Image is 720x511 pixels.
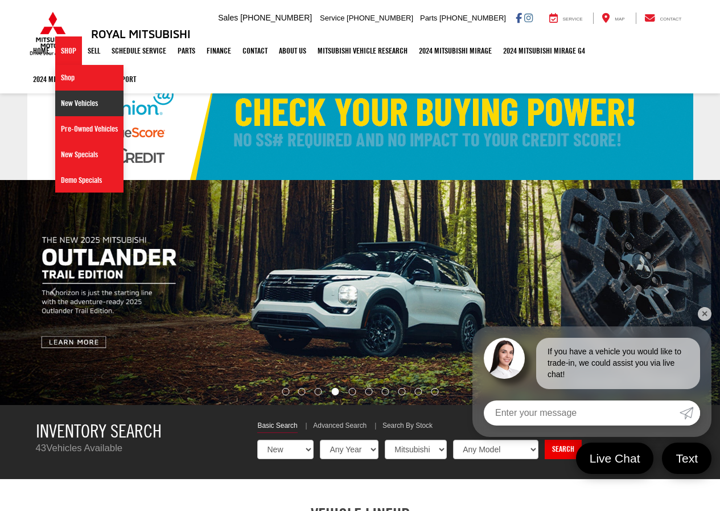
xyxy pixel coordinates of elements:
[453,440,538,459] select: Choose Model from the dropdown
[662,443,711,474] a: Text
[593,13,633,24] a: Map
[636,13,690,24] a: Contact
[315,388,322,395] li: Go to slide number 3.
[55,116,124,142] a: Pre-Owned Vehicles
[382,421,433,432] a: Search By Stock
[680,400,700,426] a: Submit
[398,388,405,395] li: Go to slide number 8.
[545,440,582,459] a: Search
[55,167,124,193] a: Demo Specials
[282,388,289,395] li: Go to slide number 1.
[385,440,447,459] select: Choose Make from the dropdown
[91,27,191,40] h3: Royal Mitsubishi
[201,36,237,65] a: Finance
[536,338,700,389] div: If you have a vehicle you would like to trade-in, we could assist you via live chat!
[349,388,356,395] li: Go to slide number 5.
[27,66,693,180] img: Check Your Buying Power
[27,65,142,93] a: 2024 Mitsubishi Outlander SPORT
[484,400,680,426] input: Enter your message
[320,14,344,22] span: Service
[27,36,55,65] a: Home
[55,142,124,167] a: New Specials
[273,36,312,65] a: About Us
[381,388,389,395] li: Go to slide number 7.
[106,36,172,65] a: Schedule Service: Opens in a new tab
[312,36,413,65] a: Mitsubishi Vehicle Research
[55,36,82,65] a: Shop
[413,36,497,65] a: 2024 Mitsubishi Mirage
[563,17,583,22] span: Service
[55,65,124,91] a: Shop
[27,11,79,56] img: Mitsubishi
[365,388,372,395] li: Go to slide number 6.
[516,13,522,22] a: Facebook: Click to visit our Facebook page
[584,451,646,466] span: Live Chat
[55,91,124,116] a: New Vehicles
[431,388,438,395] li: Go to slide number 10.
[484,338,525,379] img: Agent profile photo
[313,421,367,432] a: Advanced Search
[36,421,241,441] h3: Inventory Search
[240,13,312,22] span: [PHONE_NUMBER]
[524,13,533,22] a: Instagram: Click to visit our Instagram page
[332,388,339,395] li: Go to slide number 4.
[82,36,106,65] a: Sell
[420,14,437,22] span: Parts
[439,14,506,22] span: [PHONE_NUMBER]
[172,36,201,65] a: Parts: Opens in a new tab
[615,17,624,22] span: Map
[320,440,378,459] select: Choose Year from the dropdown
[36,443,47,453] span: 43
[218,13,238,22] span: Sales
[660,17,681,22] span: Contact
[576,443,654,474] a: Live Chat
[257,421,297,433] a: Basic Search
[237,36,273,65] a: Contact
[298,388,306,395] li: Go to slide number 2.
[414,388,422,395] li: Go to slide number 9.
[670,451,703,466] span: Text
[257,440,314,459] select: Choose Vehicle Condition from the dropdown
[612,203,720,382] button: Click to view next picture.
[36,441,241,455] p: Vehicles Available
[541,13,591,24] a: Service
[347,14,413,22] span: [PHONE_NUMBER]
[497,36,591,65] a: 2024 Mitsubishi Mirage G4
